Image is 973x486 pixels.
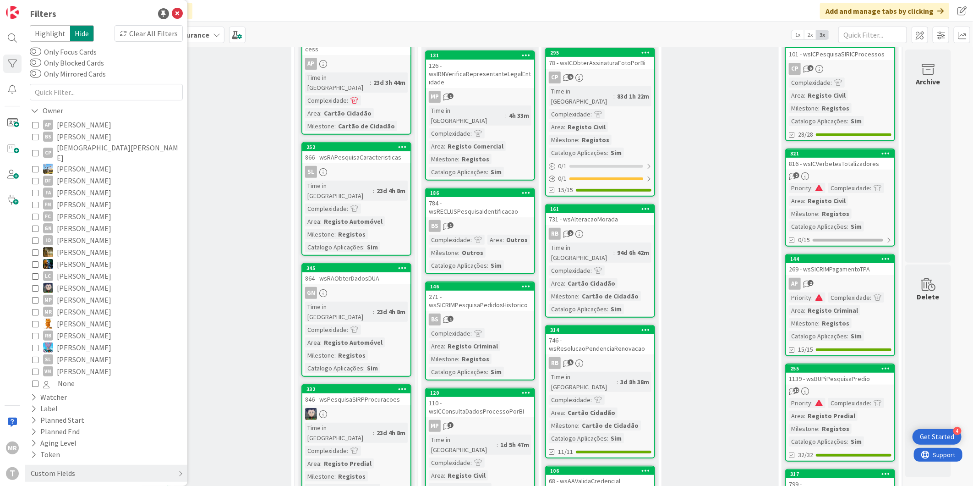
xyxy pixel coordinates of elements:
img: SF [43,342,53,353]
div: BS [426,220,534,232]
div: Complexidade [305,95,347,105]
span: 5 [568,359,574,365]
span: : [811,183,813,193]
div: 321816 - wsICVerbetesTotalizadores [786,149,894,170]
div: FA [43,188,53,198]
div: 864 - wsRAObterDadosDUA [302,272,410,284]
span: 0 / 1 [558,174,567,183]
div: 144 [786,255,894,263]
div: Catalogo Aplicações [305,363,363,373]
div: Milestone [305,350,334,360]
div: 345 [302,264,410,272]
span: : [470,235,472,245]
div: Catalogo Aplicações [429,167,487,177]
span: : [811,293,813,303]
div: 784 - wsRECLUSPesquisaIdentificacao [426,197,534,217]
span: : [458,154,459,164]
button: SF [PERSON_NAME] [32,342,180,353]
span: : [458,248,459,258]
div: Catalogo Aplicações [789,331,847,341]
span: : [347,204,348,214]
span: [PERSON_NAME] [57,199,111,210]
div: 269 - wsSICRIMPagamentoTPA [786,263,894,275]
div: Time in [GEOGRAPHIC_DATA] [305,72,370,93]
span: : [804,90,805,100]
span: : [320,337,322,348]
div: AP [786,278,894,290]
div: Area [429,141,444,151]
span: : [470,328,472,338]
span: : [578,135,579,145]
div: AP [43,120,53,130]
span: : [470,128,472,138]
div: 101 - wsICPesquisaSIRICProcessos [786,48,894,60]
span: : [444,141,445,151]
div: Cartão de Cidadão [336,121,397,131]
button: LC [PERSON_NAME] [32,270,180,282]
div: Complexidade [828,293,870,303]
div: 731 - wsAlteracaoMorada [546,213,654,225]
span: : [370,77,371,88]
div: 295 [550,50,654,56]
button: DF [PERSON_NAME] [32,175,180,187]
div: 252866 - wsRAPesquisaCaracteristicas [302,143,410,163]
span: : [320,216,322,226]
span: : [607,148,608,158]
span: 5 [568,230,574,236]
span: 28/28 [798,130,813,139]
div: 295 [546,49,654,57]
a: 144269 - wsSICRIMPagamentoTPAAPPriority:Complexidade:Area:Registo CriminalMilestone:RegistosCatal... [785,254,895,356]
span: [PERSON_NAME] [57,131,111,143]
div: Registos [820,318,852,328]
span: : [320,108,322,118]
span: : [818,103,820,113]
span: 15/15 [798,345,813,354]
div: Cartão Cidadão [565,278,618,288]
div: Sim [848,331,864,341]
span: 1 [448,316,454,322]
div: Complexidade [305,325,347,335]
span: : [363,363,365,373]
span: : [818,209,820,219]
div: Registos [459,154,492,164]
div: 186 [430,190,534,196]
div: Catalogo Aplicações [429,260,487,271]
span: : [458,354,459,364]
button: JC [PERSON_NAME] [32,258,180,270]
span: : [505,110,507,121]
div: Time in [GEOGRAPHIC_DATA] [549,86,613,106]
div: DF [43,176,53,186]
div: 101 - wsICPesquisaSIRICProcessos [786,40,894,60]
div: 746 - wsResolucaoPendenciaRenovacao [546,334,654,354]
button: AP [PERSON_NAME] [32,119,180,131]
div: Complexidade [305,204,347,214]
button: LS [PERSON_NAME] [32,282,180,294]
span: : [831,77,832,88]
div: Milestone [789,209,818,219]
div: MP [43,295,53,305]
div: CP [786,63,894,75]
div: Cartão de Cidadão [579,291,641,301]
div: AP [789,278,801,290]
div: Registos [336,229,368,239]
span: [PERSON_NAME] [57,294,111,306]
div: Registo Civil [565,122,608,132]
div: Milestone [789,318,818,328]
div: Milestone [549,135,578,145]
div: Area [549,278,564,288]
button: GN [PERSON_NAME] [32,222,180,234]
div: Catalogo Aplicações [549,148,607,158]
span: [PERSON_NAME] [57,270,111,282]
div: BS [43,132,53,142]
div: Registos [336,350,368,360]
div: Registo Criminal [805,305,860,315]
div: 314 [550,327,654,333]
div: Area [305,216,320,226]
button: CP [DEMOGRAPHIC_DATA][PERSON_NAME] [32,143,180,163]
div: 146 [430,283,534,290]
div: Catalogo Aplicações [789,116,847,126]
span: : [847,221,848,232]
div: Complexidade [429,128,470,138]
span: : [613,248,615,258]
div: 4h 33m [507,110,531,121]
